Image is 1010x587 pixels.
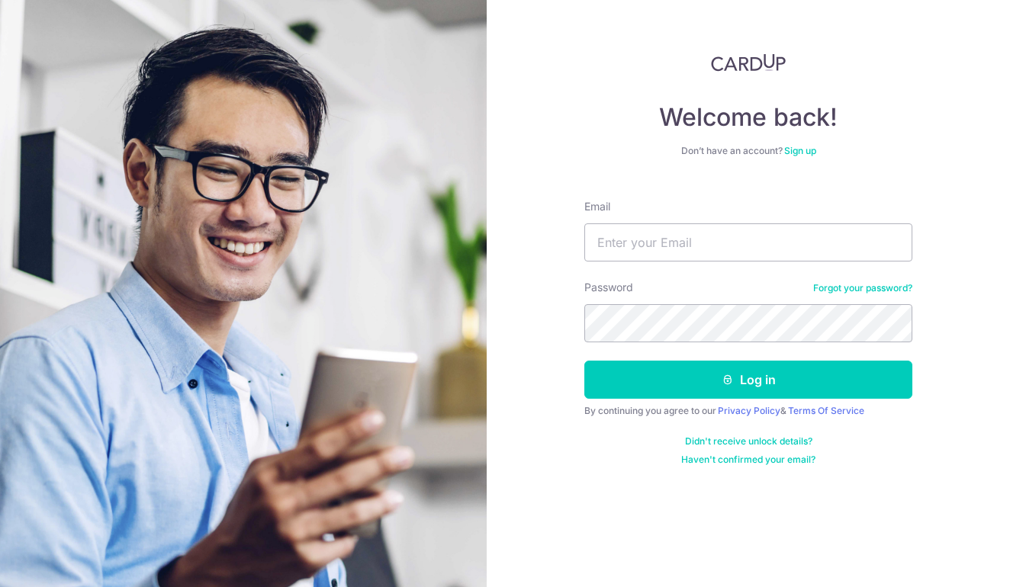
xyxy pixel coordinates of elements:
img: CardUp Logo [711,53,786,72]
h4: Welcome back! [584,102,912,133]
a: Forgot your password? [813,282,912,294]
div: By continuing you agree to our & [584,405,912,417]
a: Sign up [784,145,816,156]
a: Privacy Policy [718,405,780,416]
a: Haven't confirmed your email? [681,454,815,466]
label: Email [584,199,610,214]
div: Don’t have an account? [584,145,912,157]
label: Password [584,280,633,295]
a: Terms Of Service [788,405,864,416]
a: Didn't receive unlock details? [685,435,812,447]
button: Log in [584,361,912,399]
input: Enter your Email [584,223,912,261]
